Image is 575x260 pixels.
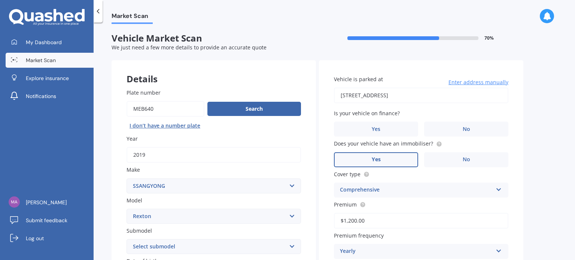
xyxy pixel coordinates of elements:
input: Enter plate number [127,101,204,117]
input: Enter address [334,88,508,103]
span: No [463,156,470,163]
span: Enter address manually [448,79,508,86]
a: Explore insurance [6,71,94,86]
input: YYYY [127,147,301,163]
a: [PERSON_NAME] [6,195,94,210]
span: Vehicle Market Scan [112,33,317,44]
span: We just need a few more details to provide an accurate quote [112,44,267,51]
a: Log out [6,231,94,246]
span: Plate number [127,89,161,96]
input: Enter premium [334,213,508,229]
span: Yes [372,156,381,163]
button: I don’t have a number plate [127,120,203,132]
a: Market Scan [6,53,94,68]
span: Year [127,135,138,142]
span: Does your vehicle have an immobiliser? [334,140,433,147]
div: Details [112,60,316,83]
img: f1218626bd482b60ef597cec5936e416 [9,196,20,208]
span: Is your vehicle on finance? [334,110,400,117]
span: No [463,126,470,132]
div: Comprehensive [340,186,493,195]
span: Model [127,197,142,204]
span: Market Scan [112,12,153,22]
span: My Dashboard [26,39,62,46]
span: Yes [372,126,380,132]
a: Submit feedback [6,213,94,228]
span: Premium [334,201,357,208]
span: Make [127,166,140,174]
span: Explore insurance [26,74,69,82]
span: Vehicle is parked at [334,76,383,83]
div: Yearly [340,247,493,256]
span: Submodel [127,227,152,234]
a: Notifications [6,89,94,104]
span: Premium frequency [334,232,384,239]
span: 70 % [484,36,494,41]
span: Notifications [26,92,56,100]
span: Market Scan [26,56,56,64]
span: Log out [26,235,44,242]
span: Cover type [334,171,360,178]
button: Search [207,102,301,116]
span: [PERSON_NAME] [26,199,67,206]
a: My Dashboard [6,35,94,50]
span: Submit feedback [26,217,67,224]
